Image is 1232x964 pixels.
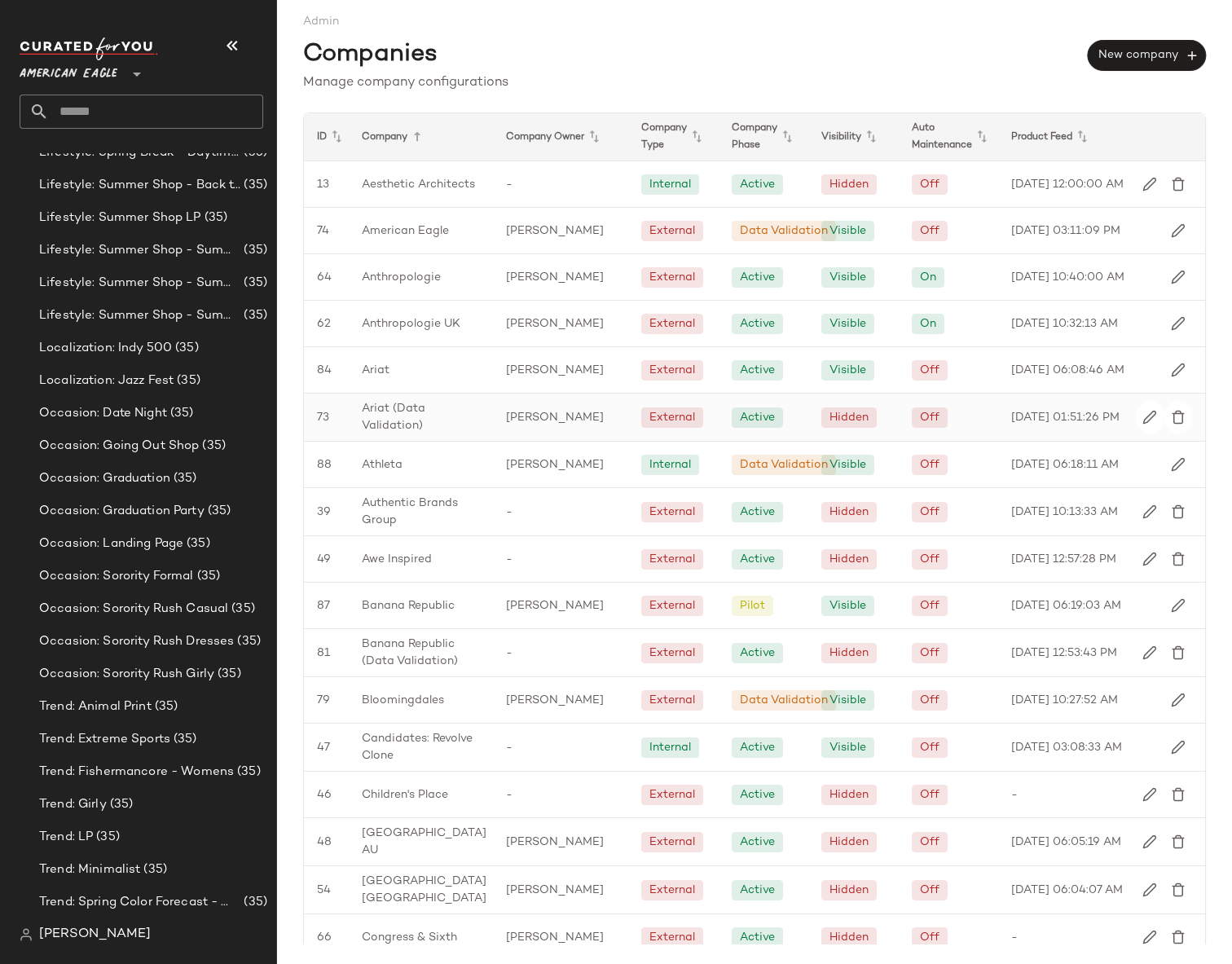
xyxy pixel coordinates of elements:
[829,409,869,426] div: Hidden
[1171,740,1186,755] img: svg%3e
[649,176,691,193] div: Internal
[39,404,167,423] span: Occasion: Date Night
[39,437,199,456] span: Occasion: Going Out Shop
[1011,456,1119,473] span: [DATE] 06:18:11 AM
[506,504,513,521] span: -
[240,241,267,260] span: (35)
[649,222,695,240] div: External
[920,222,939,240] div: Off
[1011,176,1124,193] span: [DATE] 12:00:00 AM
[1142,177,1157,191] img: svg%3e
[506,222,604,240] span: [PERSON_NAME]
[93,828,120,847] span: (35)
[194,567,221,586] span: (35)
[920,882,939,899] div: Off
[39,600,228,618] span: Occasion: Sorority Rush Casual
[362,315,460,332] span: Anthropologie UK
[506,597,604,614] span: [PERSON_NAME]
[240,893,267,912] span: (35)
[506,409,604,426] span: [PERSON_NAME]
[362,400,480,434] span: Ariat (Data Validation)
[493,113,628,161] div: Company Owner
[1142,883,1157,897] img: svg%3e
[20,55,117,85] span: American Eagle
[920,362,939,379] div: Off
[1011,551,1116,568] span: [DATE] 12:57:28 PM
[317,222,329,240] span: 74
[39,925,151,944] span: [PERSON_NAME]
[214,665,241,684] span: (35)
[1171,787,1186,802] img: svg%3e
[39,730,170,749] span: Trend: Extreme Sports
[829,882,869,899] div: Hidden
[920,597,939,614] div: Off
[1142,410,1157,425] img: svg%3e
[506,786,513,803] span: -
[829,786,869,803] div: Hidden
[649,551,695,568] div: External
[362,495,480,529] span: Authentic Brands Group
[740,269,775,286] div: Active
[1011,834,1121,851] span: [DATE] 06:05:19 AM
[829,504,869,521] div: Hidden
[998,113,1151,161] div: Product Feed
[199,437,226,456] span: (35)
[649,882,695,899] div: External
[740,692,828,709] div: Data Validation
[1171,883,1186,897] img: svg%3e
[174,372,200,390] span: (35)
[1171,223,1186,238] img: svg%3e
[829,269,866,286] div: Visible
[649,929,695,946] div: External
[201,209,228,227] span: (35)
[234,632,261,651] span: (35)
[829,362,866,379] div: Visible
[317,269,332,286] span: 64
[740,362,775,379] div: Active
[649,739,691,756] div: Internal
[152,698,178,716] span: (35)
[740,222,828,240] div: Data Validation
[829,176,869,193] div: Hidden
[1011,504,1118,521] span: [DATE] 10:13:33 AM
[39,176,240,195] span: Lifestyle: Summer Shop - Back to School Essentials
[362,730,480,764] span: Candidates: Revolve Clone
[649,504,695,521] div: External
[506,551,513,568] span: -
[920,786,939,803] div: Off
[362,692,444,709] span: Bloomingdales
[39,763,234,781] span: Trend: Fishermancore - Womens
[240,274,267,293] span: (35)
[1171,834,1186,849] img: svg%3e
[39,698,152,716] span: Trend: Animal Print
[39,795,107,814] span: Trend: Girly
[649,362,695,379] div: External
[1171,410,1186,425] img: svg%3e
[39,274,240,293] span: Lifestyle: Summer Shop - Summer Internship
[829,692,866,709] div: Visible
[1171,552,1186,566] img: svg%3e
[829,597,866,614] div: Visible
[649,834,695,851] div: External
[39,893,240,912] span: Trend: Spring Color Forecast - Womens
[1171,457,1186,472] img: svg%3e
[317,929,332,946] span: 66
[317,645,330,662] span: 81
[1142,552,1157,566] img: svg%3e
[920,176,939,193] div: Off
[317,786,332,803] span: 46
[506,456,604,473] span: [PERSON_NAME]
[920,269,936,286] div: On
[39,306,240,325] span: Lifestyle: Summer Shop - Summer Study Sessions
[649,597,695,614] div: External
[317,551,331,568] span: 49
[172,339,199,358] span: (35)
[1011,315,1118,332] span: [DATE] 10:32:13 AM
[740,315,775,332] div: Active
[39,339,172,358] span: Localization: Indy 500
[920,551,939,568] div: Off
[740,176,775,193] div: Active
[649,456,691,473] div: Internal
[649,409,695,426] div: External
[317,456,332,473] span: 88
